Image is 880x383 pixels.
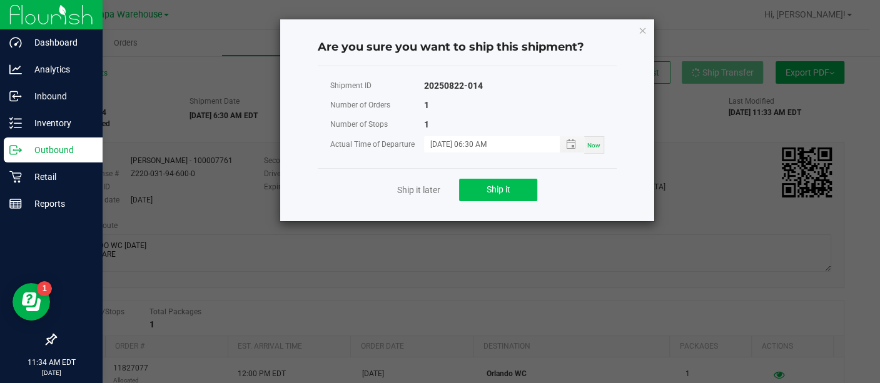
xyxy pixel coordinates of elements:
iframe: Resource center unread badge [37,281,52,296]
span: Ship it [487,184,510,194]
input: MM/dd/yyyy HH:MM a [424,136,547,152]
a: Ship it later [397,184,440,196]
span: Toggle popup [560,136,584,152]
div: 1 [424,97,429,113]
div: Number of Orders [330,97,424,113]
button: Close [638,22,647,37]
div: Number of Stops [330,117,424,132]
div: 1 [424,117,429,132]
div: Actual Time of Departure [330,137,424,152]
div: Shipment ID [330,78,424,94]
iframe: Resource center [13,283,50,321]
div: 20250822-014 [424,78,483,94]
h4: Are you sure you want to ship this shipment? [318,39,617,56]
span: Now [587,142,600,149]
button: Ship it [459,179,537,201]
